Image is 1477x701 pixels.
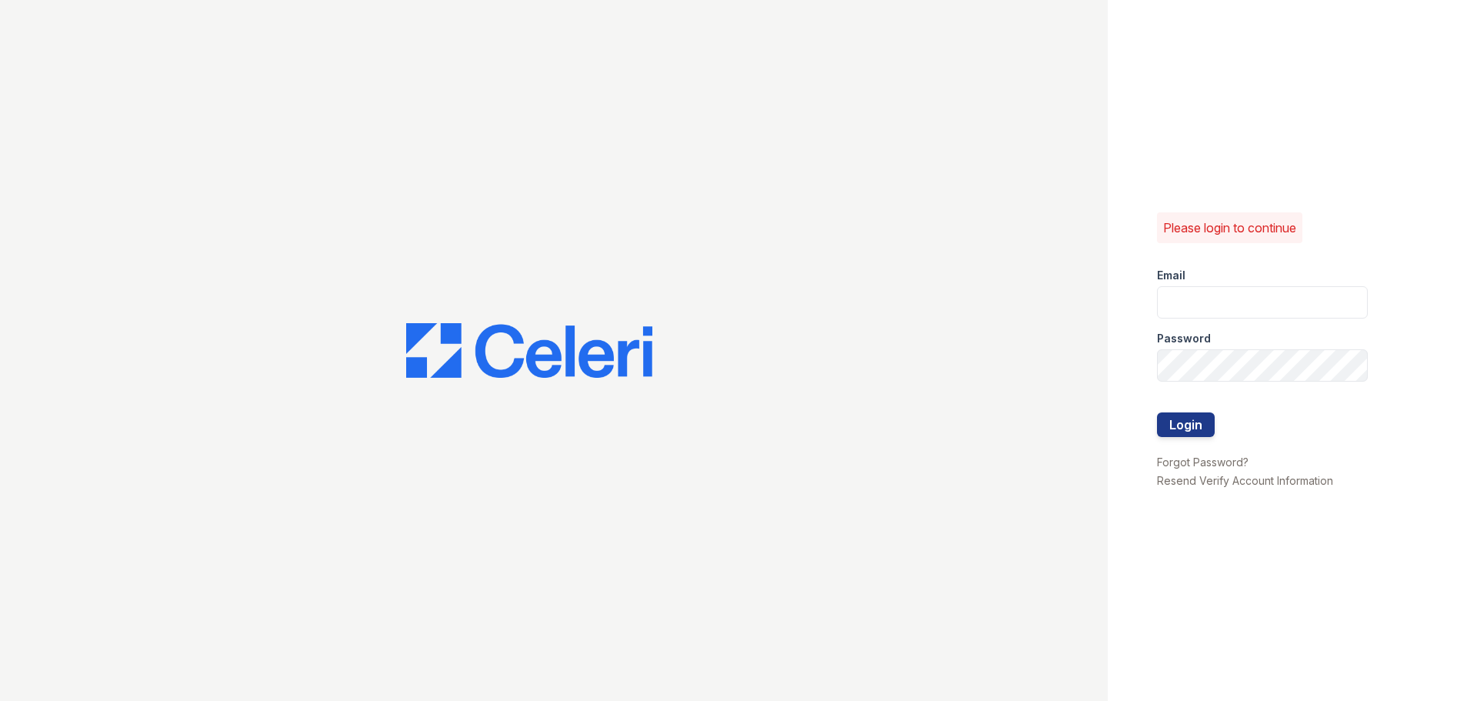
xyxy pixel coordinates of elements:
a: Forgot Password? [1157,456,1249,469]
img: CE_Logo_Blue-a8612792a0a2168367f1c8372b55b34899dd931a85d93a1a3d3e32e68fde9ad4.png [406,323,652,379]
label: Password [1157,331,1211,346]
a: Resend Verify Account Information [1157,474,1333,487]
p: Please login to continue [1163,219,1296,237]
label: Email [1157,268,1185,283]
button: Login [1157,412,1215,437]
